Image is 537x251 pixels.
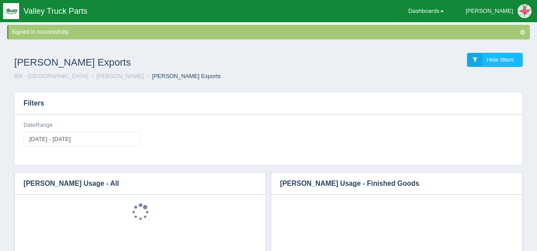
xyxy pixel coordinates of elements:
[487,56,514,63] span: Hide filters
[14,73,88,79] a: W6 - [GEOGRAPHIC_DATA]
[15,173,253,195] h3: [PERSON_NAME] Usage - All
[466,2,513,20] div: [PERSON_NAME]
[96,73,144,79] a: [PERSON_NAME]
[15,92,522,114] h3: Filters
[146,72,221,81] li: [PERSON_NAME] Exports
[14,53,268,72] h1: [PERSON_NAME] Exports
[467,53,523,67] a: Hide filters
[3,3,19,19] img: q1blfpkbivjhsugxdrfq.png
[24,7,87,16] span: Valley Truck Parts
[517,4,532,18] img: Profile Picture
[24,121,53,129] label: DateRange
[271,173,509,195] h3: [PERSON_NAME] Usage - Finished Goods
[12,28,528,36] div: Signed in successfully.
